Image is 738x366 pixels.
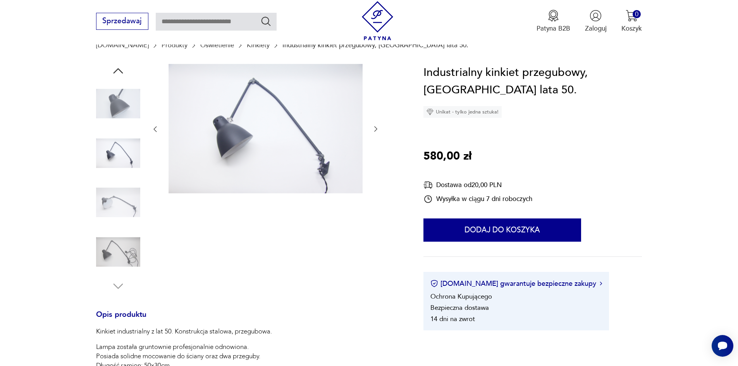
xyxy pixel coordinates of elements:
img: Ikona koszyka [626,10,638,22]
a: Produkty [162,41,188,49]
img: Ikona strzałki w prawo [600,282,602,285]
div: Dostawa od 20,00 PLN [423,180,532,190]
button: Szukaj [260,15,272,27]
a: Sprzedawaj [96,19,148,25]
img: Zdjęcie produktu Industrialny kinkiet przegubowy, Polska lata 50. [96,82,140,126]
button: Patyna B2B [537,10,570,33]
img: Zdjęcie produktu Industrialny kinkiet przegubowy, Polska lata 50. [96,180,140,225]
p: Patyna B2B [537,24,570,33]
button: Dodaj do koszyka [423,218,581,242]
a: [DOMAIN_NAME] [96,41,149,49]
img: Zdjęcie produktu Industrialny kinkiet przegubowy, Polska lata 50. [96,230,140,274]
iframe: Smartsupp widget button [712,335,733,357]
img: Ikona diamentu [427,108,434,115]
img: Ikona certyfikatu [430,280,438,287]
button: [DOMAIN_NAME] gwarantuje bezpieczne zakupy [430,279,602,289]
div: Wysyłka w ciągu 7 dni roboczych [423,194,532,204]
p: Zaloguj [585,24,607,33]
a: Oświetlenie [200,41,234,49]
img: Patyna - sklep z meblami i dekoracjami vintage [358,1,397,40]
p: Koszyk [621,24,642,33]
img: Ikonka użytkownika [590,10,602,22]
button: 0Koszyk [621,10,642,33]
div: 0 [633,10,641,18]
p: Industrialny kinkiet przegubowy, [GEOGRAPHIC_DATA] lata 50. [282,41,468,49]
div: Unikat - tylko jedna sztuka! [423,106,502,118]
h1: Industrialny kinkiet przegubowy, [GEOGRAPHIC_DATA] lata 50. [423,64,642,99]
img: Ikona dostawy [423,180,433,190]
a: Kinkiety [247,41,270,49]
img: Zdjęcie produktu Industrialny kinkiet przegubowy, Polska lata 50. [96,131,140,175]
p: Kinkiet industrialny z lat 50. Konstrukcja stalowa, przegubowa. [96,327,272,336]
p: 580,00 zł [423,148,471,165]
li: 14 dni na zwrot [430,314,475,323]
button: Sprzedawaj [96,13,148,30]
li: Bezpieczna dostawa [430,303,489,312]
button: Zaloguj [585,10,607,33]
img: Zdjęcie produktu Industrialny kinkiet przegubowy, Polska lata 50. [169,64,363,193]
a: Ikona medaluPatyna B2B [537,10,570,33]
h3: Opis produktu [96,312,401,327]
li: Ochrona Kupującego [430,292,492,301]
img: Ikona medalu [547,10,559,22]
